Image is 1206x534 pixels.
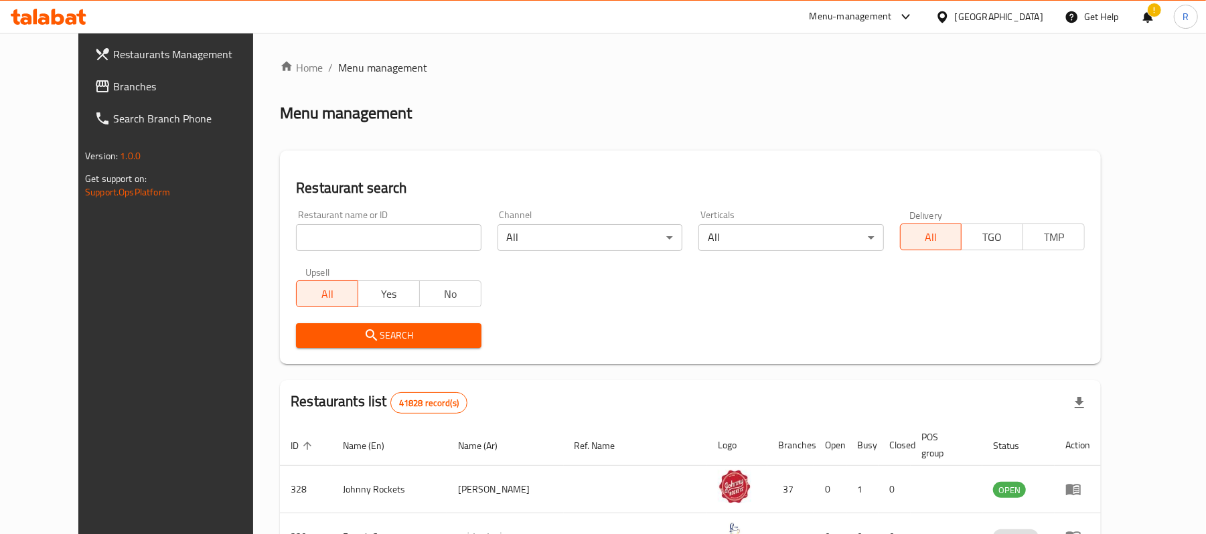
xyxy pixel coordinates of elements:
[120,147,141,165] span: 1.0.0
[328,60,333,76] li: /
[364,284,414,304] span: Yes
[296,224,481,251] input: Search for restaurant name or ID..
[84,38,280,70] a: Restaurants Management
[967,228,1018,247] span: TGO
[900,224,962,250] button: All
[458,438,515,454] span: Name (Ar)
[993,482,1026,498] div: OPEN
[1029,228,1079,247] span: TMP
[391,397,467,410] span: 41828 record(s)
[291,391,467,414] h2: Restaurants list
[291,438,316,454] span: ID
[718,470,751,503] img: Johnny Rockets
[575,438,633,454] span: Ref. Name
[307,327,470,344] span: Search
[419,280,481,307] button: No
[909,210,943,219] label: Delivery
[698,224,883,251] div: All
[707,425,767,466] th: Logo
[305,267,330,276] label: Upsell
[879,425,911,466] th: Closed
[921,429,966,461] span: POS group
[296,280,358,307] button: All
[113,78,269,94] span: Branches
[993,438,1037,454] span: Status
[85,183,170,201] a: Support.OpsPlatform
[906,228,957,247] span: All
[810,9,892,25] div: Menu-management
[961,224,1023,250] button: TGO
[814,466,846,513] td: 0
[280,466,332,513] td: 328
[498,224,682,251] div: All
[767,466,814,513] td: 37
[846,466,879,513] td: 1
[447,466,564,513] td: [PERSON_NAME]
[85,170,147,187] span: Get support on:
[993,482,1026,498] span: OPEN
[1023,224,1085,250] button: TMP
[84,70,280,102] a: Branches
[296,323,481,348] button: Search
[84,102,280,135] a: Search Branch Phone
[332,466,447,513] td: Johnny Rockets
[280,60,1101,76] nav: breadcrumb
[1183,9,1189,24] span: R
[955,9,1043,24] div: [GEOGRAPHIC_DATA]
[113,110,269,126] span: Search Branch Phone
[1055,425,1101,466] th: Action
[280,102,412,124] h2: Menu management
[280,60,323,76] a: Home
[767,425,814,466] th: Branches
[1065,481,1090,497] div: Menu
[338,60,427,76] span: Menu management
[343,438,402,454] span: Name (En)
[113,46,269,62] span: Restaurants Management
[846,425,879,466] th: Busy
[814,425,846,466] th: Open
[358,280,420,307] button: Yes
[425,284,476,304] span: No
[302,284,353,304] span: All
[1063,387,1096,419] div: Export file
[390,392,467,414] div: Total records count
[879,466,911,513] td: 0
[85,147,118,165] span: Version:
[296,178,1085,198] h2: Restaurant search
